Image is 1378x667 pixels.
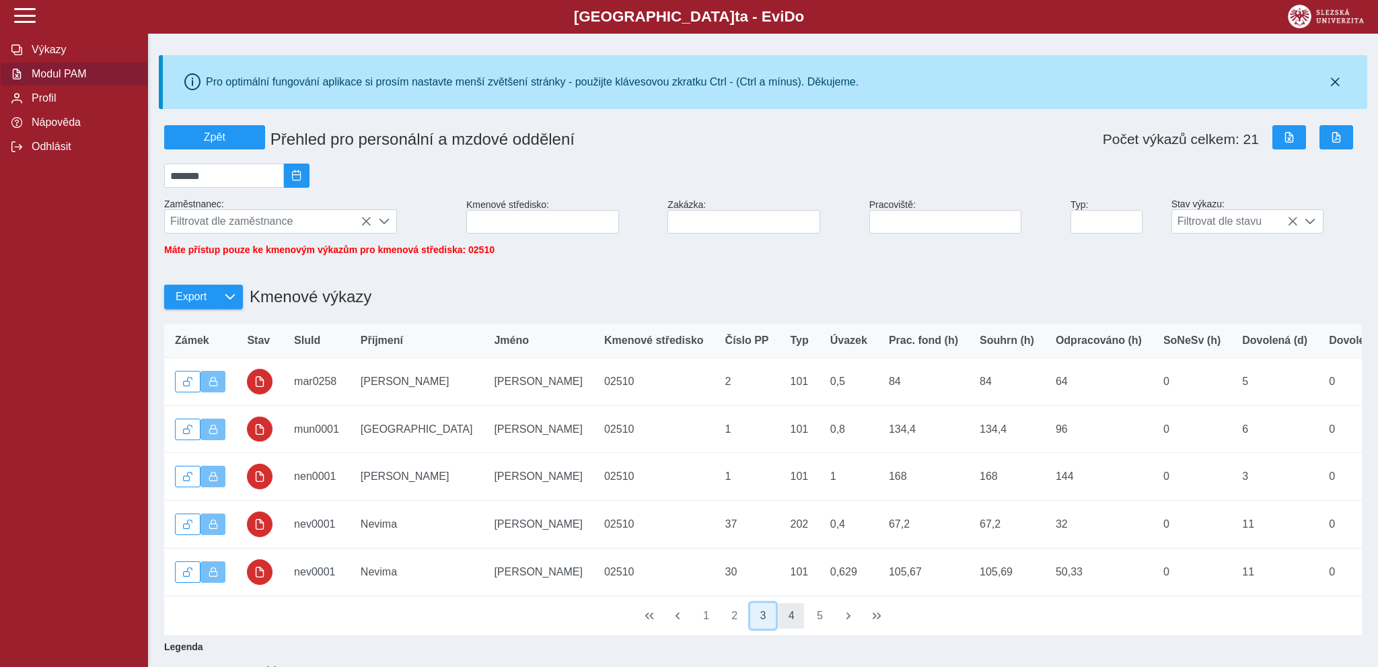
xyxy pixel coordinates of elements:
span: Modul PAM [28,68,137,80]
button: Export do PDF [1319,125,1353,149]
td: 02510 [593,501,715,549]
button: Výkaz uzamčen. [201,466,226,487]
td: 101 [779,358,819,406]
span: Dovolená (d) [1242,335,1307,347]
td: mun0001 [283,405,350,453]
b: [GEOGRAPHIC_DATA] a - Evi [40,8,1338,26]
button: uzamčeno [247,417,273,442]
button: Export do Excelu [1272,125,1306,149]
div: Zaměstnanec: [159,193,461,239]
button: Odemknout výkaz. [175,466,201,487]
div: Zakázka: [662,194,863,239]
td: nev0001 [283,548,350,596]
span: Zpět [170,131,259,143]
span: Číslo PP [725,335,769,347]
td: 134,4 [969,405,1045,453]
span: Export [176,291,207,303]
div: Typ: [1065,194,1166,239]
span: Profil [28,92,137,104]
span: D [784,8,795,25]
button: Odemknout výkaz. [175,371,201,392]
span: Souhrn (h) [980,335,1034,347]
td: 0 [1153,358,1231,406]
td: [PERSON_NAME] [350,358,484,406]
td: 1 [820,453,878,501]
h1: Přehled pro personální a mzdové oddělení [265,125,869,154]
button: uzamčeno [247,369,273,394]
button: Odemknout výkaz. [175,561,201,583]
button: 2025/08 [284,164,310,188]
td: 11 [1231,501,1318,549]
span: SluId [294,335,320,347]
td: nev0001 [283,501,350,549]
td: [PERSON_NAME] [350,453,484,501]
td: [PERSON_NAME] [483,405,593,453]
span: o [795,8,805,25]
td: 32 [1045,501,1153,549]
td: 67,2 [878,501,969,549]
td: 02510 [593,405,715,453]
div: Pracoviště: [864,194,1065,239]
span: Prac. fond (h) [889,335,958,347]
button: Výkaz uzamčen. [201,419,226,440]
button: uzamčeno [247,512,273,537]
div: Kmenové středisko: [461,194,662,239]
td: 105,67 [878,548,969,596]
button: 4 [778,603,804,629]
td: 37 [715,501,780,549]
td: [PERSON_NAME] [483,501,593,549]
b: Legenda [159,636,1356,658]
span: Příjmení [361,335,403,347]
td: 105,69 [969,548,1045,596]
button: 3 [750,603,776,629]
td: 11 [1231,548,1318,596]
span: Výkazy [28,44,137,56]
td: 134,4 [878,405,969,453]
button: uzamčeno [247,464,273,489]
td: [PERSON_NAME] [483,548,593,596]
td: 1 [715,405,780,453]
span: Filtrovat dle stavu [1172,210,1298,233]
td: 0 [1153,405,1231,453]
td: 96 [1045,405,1153,453]
button: Odemknout výkaz. [175,419,201,440]
td: 3 [1231,453,1318,501]
td: 02510 [593,548,715,596]
button: 2 [722,603,748,629]
td: 0 [1153,501,1231,549]
td: 6 [1231,405,1318,453]
td: [PERSON_NAME] [483,453,593,501]
td: 2 [715,358,780,406]
span: Odpracováno (h) [1056,335,1142,347]
td: 50,33 [1045,548,1153,596]
td: 202 [779,501,819,549]
td: Nevima [350,501,484,549]
td: 0,4 [820,501,878,549]
button: Výkaz uzamčen. [201,514,226,535]
td: 30 [715,548,780,596]
span: Filtrovat dle zaměstnance [165,210,371,233]
span: Počet výkazů celkem: 21 [1103,131,1259,147]
td: 101 [779,405,819,453]
button: 1 [694,603,719,629]
td: 0 [1153,453,1231,501]
span: Kmenové středisko [604,335,704,347]
td: 67,2 [969,501,1045,549]
td: [GEOGRAPHIC_DATA] [350,405,484,453]
td: 101 [779,453,819,501]
td: 5 [1231,358,1318,406]
button: Výkaz uzamčen. [201,561,226,583]
span: Stav [247,335,270,347]
td: 0 [1153,548,1231,596]
td: 144 [1045,453,1153,501]
td: 84 [969,358,1045,406]
span: Nápověda [28,116,137,129]
span: SoNeSv (h) [1163,335,1221,347]
span: t [735,8,739,25]
td: 64 [1045,358,1153,406]
td: Nevima [350,548,484,596]
td: nen0001 [283,453,350,501]
button: 5 [807,603,833,629]
div: Pro optimální fungování aplikace si prosím nastavte menší zvětšení stránky - použijte klávesovou ... [206,76,859,88]
span: Odhlásit [28,141,137,153]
